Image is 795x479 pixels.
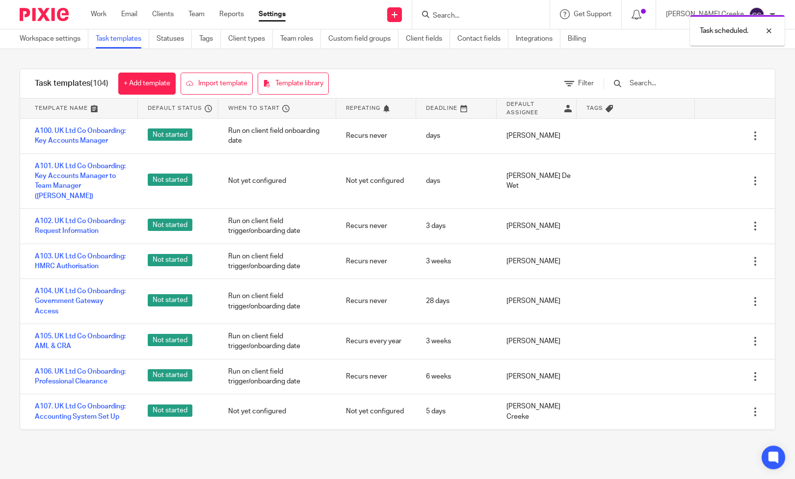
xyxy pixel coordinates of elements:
div: [PERSON_NAME] De Wet [497,429,577,464]
p: Task scheduled. [700,26,748,36]
div: days [416,124,496,148]
div: Not yet configured [336,169,416,193]
div: [PERSON_NAME] [497,249,577,274]
div: Recurs never [336,364,416,389]
a: Email [121,9,137,19]
a: Clients [152,9,174,19]
span: Not started [148,294,192,306]
div: 28 days [416,289,496,313]
span: Repeating [346,104,380,112]
div: Run on client field trigger/onboarding date [218,429,336,464]
div: Recurs every year [336,329,416,353]
span: When to start [228,104,280,112]
div: [PERSON_NAME] De Wet [497,164,577,199]
a: + Add template [118,73,176,95]
input: Search... [629,78,743,89]
span: Default status [148,104,202,112]
a: Task templates [96,29,149,49]
div: Run on client field onboarding date [218,119,336,153]
div: Run on client field trigger/onboarding date [218,324,336,359]
span: Filter [578,80,594,87]
span: Deadline [426,104,457,112]
a: A101. UK Ltd Co Onboarding: Key Accounts Manager to Team Manager ([PERSON_NAME]) [35,161,128,201]
div: 3 weeks [416,249,496,274]
span: Default assignee [506,100,562,117]
div: Recurs never [336,124,416,148]
span: (104) [90,79,108,87]
a: Reports [219,9,244,19]
a: A107. UK Ltd Co Onboarding: Accounting System Set Up [35,402,128,422]
div: Not yet configured [336,399,416,424]
div: Not yet configured [218,399,336,424]
div: Recurs never [336,289,416,313]
a: A103. UK Ltd Co Onboarding: HMRC Authorisation [35,252,128,272]
a: Statuses [157,29,192,49]
span: Not started [148,174,192,186]
a: Workspace settings [20,29,88,49]
a: Tags [199,29,221,49]
a: Client types [228,29,273,49]
span: Not started [148,128,192,141]
span: Not started [148,334,192,346]
div: Not yet configured [218,169,336,193]
span: Template name [35,104,88,112]
a: Team roles [280,29,321,49]
a: A102. UK Ltd Co Onboarding: Request Information [35,216,128,236]
img: Pixie [20,8,69,21]
span: Not started [148,254,192,266]
h1: Task templates [35,78,108,89]
div: [PERSON_NAME] [497,364,577,389]
a: Settings [259,9,286,19]
div: Recurs never [336,214,416,238]
img: svg%3E [749,7,765,23]
div: days [416,169,496,193]
a: A106. UK Ltd Co Onboarding: Professional Clearance [35,367,128,387]
div: Run on client field trigger/onboarding date [218,209,336,244]
a: Import template [181,73,253,95]
a: Team [188,9,205,19]
div: [PERSON_NAME] [497,289,577,313]
div: 3 weeks [416,329,496,353]
div: [PERSON_NAME] Creeke [497,394,577,429]
a: Work [91,9,106,19]
span: Not started [148,404,192,417]
a: A100. UK Ltd Co Onboarding: Key Accounts Manager [35,126,128,146]
span: Not started [148,219,192,231]
a: Template library [258,73,329,95]
div: Run on client field trigger/onboarding date [218,244,336,279]
a: A105. UK Ltd Co Onboarding: AML & CRA [35,331,128,352]
div: 6 weeks [416,364,496,389]
span: Tags [586,104,603,112]
div: Run on client field trigger/onboarding date [218,359,336,394]
div: Run on client field trigger/onboarding date [218,284,336,319]
a: A104. UK Ltd Co Onboarding: Government Gateway Access [35,286,128,316]
div: [PERSON_NAME] [497,329,577,353]
div: 5 days [416,399,496,424]
a: Custom field groups [328,29,398,49]
div: [PERSON_NAME] [497,124,577,148]
div: [PERSON_NAME] [497,214,577,238]
div: Recurs never [336,249,416,274]
div: 3 days [416,214,496,238]
span: Not started [148,369,192,381]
